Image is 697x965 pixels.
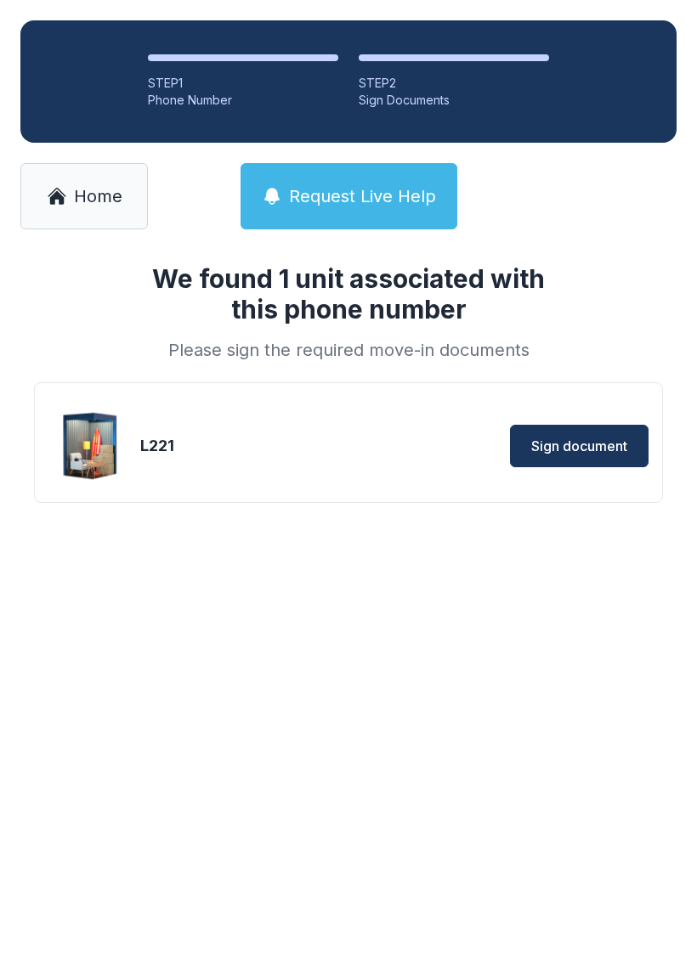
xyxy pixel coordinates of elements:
span: Home [74,184,122,208]
h1: We found 1 unit associated with this phone number [131,263,566,324]
div: Please sign the required move-in documents [131,338,566,362]
span: Sign document [531,436,627,456]
div: Phone Number [148,92,338,109]
div: STEP 1 [148,75,338,92]
div: Sign Documents [359,92,549,109]
div: L221 [140,434,344,458]
span: Request Live Help [289,184,436,208]
div: STEP 2 [359,75,549,92]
